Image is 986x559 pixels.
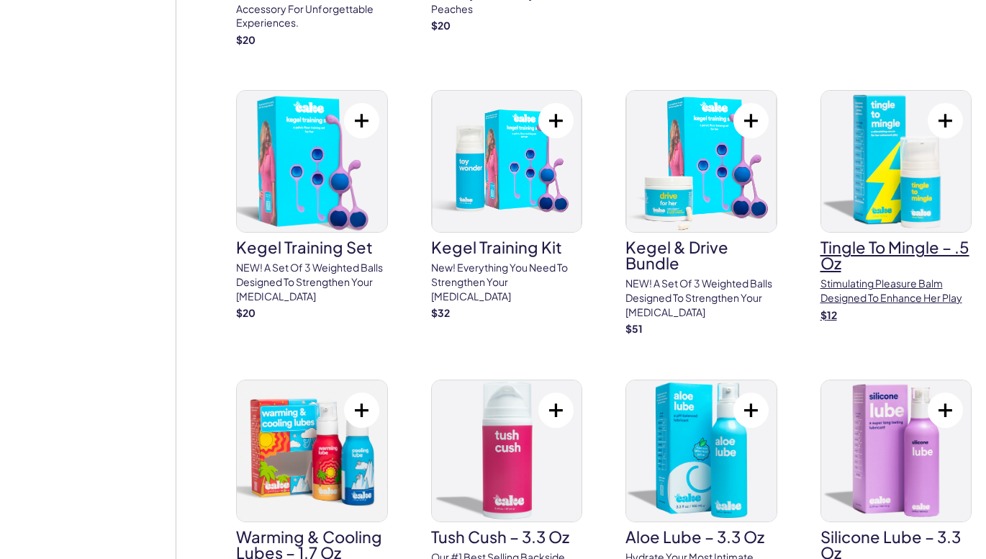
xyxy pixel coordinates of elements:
img: Tush Cush – 3.3 oz [432,380,582,522]
img: Kegel Training Kit [432,91,582,232]
h3: Kegel & Drive Bundle [625,239,777,271]
img: Aloe Lube – 3.3 oz [626,380,777,522]
a: Tingle To Mingle – .5 ozTingle To Mingle – .5 ozStimulating pleasure balm designed to enhance her... [820,90,972,322]
strong: $ 20 [236,306,255,319]
strong: $ 12 [820,308,837,321]
p: Stimulating pleasure balm designed to enhance her play [820,277,972,305]
p: NEW! A set of 3 weighted balls designed to strengthen your [MEDICAL_DATA] [236,261,388,303]
a: Kegel Training KitKegel Training KitNew! Everything you need to strengthen your [MEDICAL_DATA]$32 [431,90,583,320]
h3: Kegel Training Set [236,239,388,255]
strong: $ 32 [431,306,450,319]
strong: $ 51 [625,322,643,335]
img: Tingle To Mingle – .5 oz [821,91,972,232]
h3: Tush Cush – 3.3 oz [431,529,583,545]
img: Silicone Lube – 3.3 oz [821,380,972,522]
img: Kegel Training Set [237,91,387,232]
a: Kegel & Drive BundleKegel & Drive BundleNEW! A set of 3 weighted balls designed to strengthen you... [625,90,777,336]
h3: Kegel Training Kit [431,239,583,255]
h3: Aloe Lube – 3.3 oz [625,529,777,545]
strong: $ 20 [236,33,255,46]
img: Kegel & Drive Bundle [626,91,777,232]
strong: $ 20 [431,19,451,32]
h3: Tingle To Mingle – .5 oz [820,239,972,271]
img: Warming & Cooling Lubes – 1.7 oz [237,380,387,522]
a: Kegel Training SetKegel Training SetNEW! A set of 3 weighted balls designed to strengthen your [M... [236,90,388,320]
p: New! Everything you need to strengthen your [MEDICAL_DATA] [431,261,583,303]
p: NEW! A set of 3 weighted balls designed to strengthen your [MEDICAL_DATA] [625,277,777,319]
